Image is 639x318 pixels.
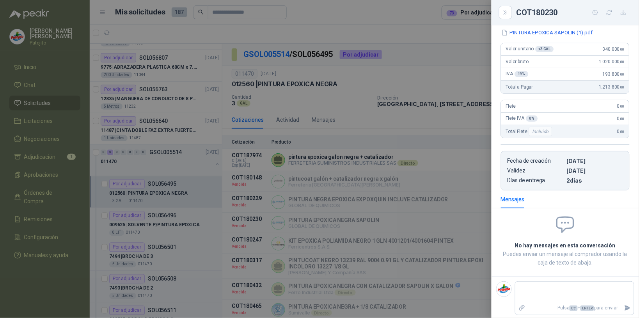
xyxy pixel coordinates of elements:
[618,116,625,121] span: 0
[501,241,630,250] h2: No hay mensajes en esta conversación
[599,59,625,64] span: 1.020.000
[506,115,538,122] span: Flete IVA
[620,60,625,64] span: ,00
[603,71,625,77] span: 193.800
[536,46,554,52] div: x 3 GAL
[620,47,625,52] span: ,00
[567,167,623,174] p: [DATE]
[599,84,625,90] span: 1.213.800
[618,129,625,134] span: 0
[515,301,529,315] label: Adjuntar archivos
[603,46,625,52] span: 340.000
[506,127,554,136] span: Total Flete
[570,306,578,311] span: Ctrl
[567,158,623,164] p: [DATE]
[506,84,533,90] span: Total a Pagar
[620,130,625,134] span: ,00
[620,85,625,89] span: ,00
[620,117,625,121] span: ,00
[567,177,623,184] p: 2 dias
[497,282,511,297] img: Company Logo
[506,46,554,52] span: Valor unitario
[620,72,625,76] span: ,00
[618,103,625,109] span: 0
[501,8,510,17] button: Close
[506,59,529,64] span: Valor bruto
[506,103,516,109] span: Flete
[517,6,630,19] div: COT180230
[580,306,594,311] span: ENTER
[508,167,564,174] p: Validez
[508,177,564,184] p: Días de entrega
[515,71,529,77] div: 19 %
[506,71,529,77] span: IVA
[526,115,538,122] div: 0 %
[501,28,594,37] button: PINTURA EPOXICA SAPOLIN (1).pdf
[621,301,634,315] button: Enviar
[508,158,564,164] p: Fecha de creación
[529,127,552,136] div: Incluido
[529,301,621,315] p: Pulsa + para enviar
[501,250,630,267] p: Puedes enviar un mensaje al comprador usando la caja de texto de abajo.
[620,104,625,108] span: ,00
[501,195,525,204] div: Mensajes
